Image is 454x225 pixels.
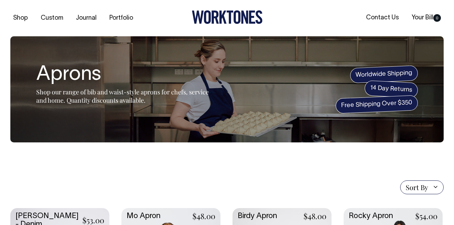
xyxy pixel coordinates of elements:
[10,12,31,24] a: Shop
[350,65,418,83] span: Worldwide Shipping
[38,12,66,24] a: Custom
[335,95,418,114] span: Free Shipping Over $350
[363,12,402,24] a: Contact Us
[364,80,418,98] span: 14 Day Returns
[107,12,136,24] a: Portfolio
[36,88,209,104] span: Shop our range of bib and waist-style aprons for chefs, service and home. Quantity discounts avai...
[409,12,444,24] a: Your Bill0
[406,183,428,191] span: Sort By
[73,12,99,24] a: Journal
[433,14,441,22] span: 0
[36,64,209,86] h1: Aprons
